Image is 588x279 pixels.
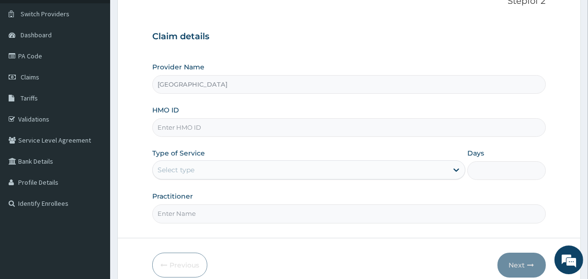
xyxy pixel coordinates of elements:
[152,253,207,278] button: Previous
[498,253,546,278] button: Next
[467,148,484,158] label: Days
[158,165,194,175] div: Select type
[152,191,193,201] label: Practitioner
[21,31,52,39] span: Dashboard
[152,62,204,72] label: Provider Name
[152,118,545,137] input: Enter HMO ID
[21,73,39,81] span: Claims
[21,94,38,102] span: Tariffs
[152,32,545,42] h3: Claim details
[21,10,69,18] span: Switch Providers
[152,148,205,158] label: Type of Service
[152,204,545,223] input: Enter Name
[152,105,179,115] label: HMO ID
